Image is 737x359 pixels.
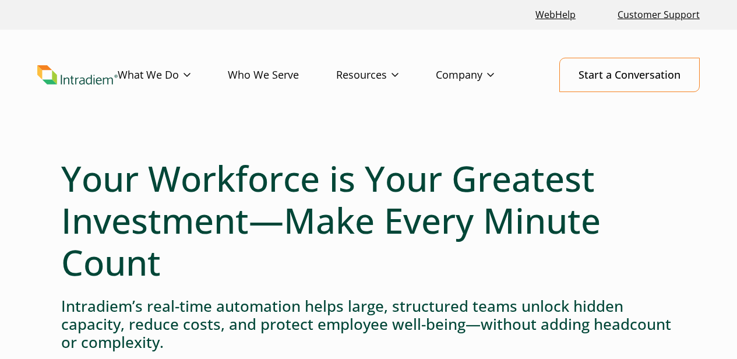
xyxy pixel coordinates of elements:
a: Who We Serve [228,58,336,92]
h1: Your Workforce is Your Greatest Investment—Make Every Minute Count [61,157,676,283]
h4: Intradiem’s real-time automation helps large, structured teams unlock hidden capacity, reduce cos... [61,297,676,352]
a: Resources [336,58,436,92]
a: Customer Support [613,2,704,27]
a: Company [436,58,531,92]
a: Link opens in a new window [531,2,580,27]
a: Link to homepage of Intradiem [37,65,118,85]
img: Intradiem [37,65,118,85]
a: Start a Conversation [559,58,700,92]
a: What We Do [118,58,228,92]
